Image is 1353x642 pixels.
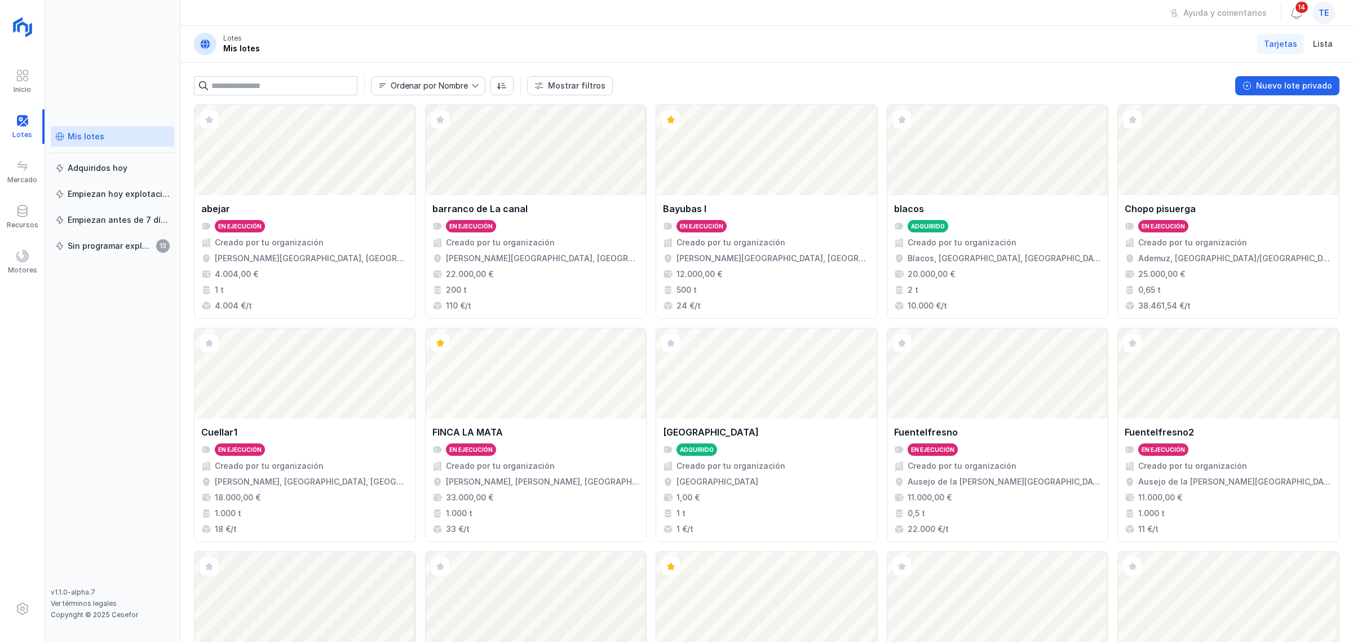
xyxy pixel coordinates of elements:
[527,76,613,95] button: Mostrar filtros
[908,524,949,535] div: 22.000 €/t
[194,328,416,542] a: Cuellar1En ejecuciónCreado por tu organización[PERSON_NAME], [GEOGRAPHIC_DATA], [GEOGRAPHIC_DATA]...
[908,269,955,280] div: 20.000,00 €
[446,237,555,248] div: Creado por tu organización
[1138,524,1159,535] div: 11 €/t
[908,508,925,519] div: 0,5 t
[68,214,170,226] div: Empiezan antes de 7 días
[51,210,174,230] a: Empiezan antes de 7 días
[7,175,37,184] div: Mercado
[215,284,224,296] div: 1 t
[548,80,605,91] div: Mostrar filtros
[51,610,174,619] div: Copyright © 2025 Cesefor
[223,43,260,54] div: Mis lotes
[194,104,416,319] a: abejarEn ejecuciónCreado por tu organización[PERSON_NAME][GEOGRAPHIC_DATA], [GEOGRAPHIC_DATA], [G...
[1306,34,1339,54] a: Lista
[894,425,958,439] div: Fuentelfresno
[201,202,230,216] div: abejar
[215,524,237,535] div: 18 €/t
[432,202,528,216] div: barranco de La canal
[1319,7,1329,19] span: te
[215,300,252,311] div: 4.004 €/t
[887,104,1109,319] a: blacosAdquiridoCreado por tu organizaciónBlacos, [GEOGRAPHIC_DATA], [GEOGRAPHIC_DATA], [GEOGRAPHI...
[51,158,174,178] a: Adquiridos hoy
[215,476,409,487] div: [PERSON_NAME], [GEOGRAPHIC_DATA], [GEOGRAPHIC_DATA], [GEOGRAPHIC_DATA]
[908,476,1102,487] div: Ausejo de la [PERSON_NAME][GEOGRAPHIC_DATA], [GEOGRAPHIC_DATA], [GEOGRAPHIC_DATA]
[1138,300,1191,311] div: 38.461,54 €/t
[1138,476,1332,487] div: Ausejo de la [PERSON_NAME][GEOGRAPHIC_DATA], [GEOGRAPHIC_DATA], [GEOGRAPHIC_DATA]
[8,13,37,41] img: logoRight.svg
[1257,34,1304,54] a: Tarjetas
[1138,460,1247,472] div: Creado por tu organización
[215,492,260,503] div: 18.000,00 €
[663,202,706,216] div: Bayubas I
[663,425,759,439] div: [GEOGRAPHIC_DATA]
[215,253,409,264] div: [PERSON_NAME][GEOGRAPHIC_DATA], [GEOGRAPHIC_DATA], [GEOGRAPHIC_DATA]
[887,328,1109,542] a: FuentelfresnoEn ejecuciónCreado por tu organizaciónAusejo de la [PERSON_NAME][GEOGRAPHIC_DATA], [...
[911,222,945,230] div: Adquirido
[676,284,697,296] div: 500 t
[446,524,470,535] div: 33 €/t
[51,236,174,256] a: Sin programar explotación13
[1138,253,1332,264] div: Ademuz, [GEOGRAPHIC_DATA]/[GEOGRAPHIC_DATA], [GEOGRAPHIC_DATA], [GEOGRAPHIC_DATA]
[51,184,174,204] a: Empiezan hoy explotación
[215,508,241,519] div: 1.000 t
[908,237,1016,248] div: Creado por tu organización
[1125,202,1196,216] div: Chopo pisuerga
[1294,1,1309,14] span: 14
[446,269,493,280] div: 22.000,00 €
[676,524,693,535] div: 1 €/t
[1142,446,1185,454] div: En ejecución
[218,222,262,230] div: En ejecución
[911,446,954,454] div: En ejecución
[1256,80,1332,91] div: Nuevo lote privado
[425,104,647,319] a: barranco de La canalEn ejecuciónCreado por tu organización[PERSON_NAME][GEOGRAPHIC_DATA], [GEOGRA...
[68,131,104,142] div: Mis lotes
[908,492,952,503] div: 11.000,00 €
[1138,237,1247,248] div: Creado por tu organización
[1117,328,1339,542] a: Fuentelfresno2En ejecuciónCreado por tu organizaciónAusejo de la [PERSON_NAME][GEOGRAPHIC_DATA], ...
[432,425,503,439] div: FINCA LA MATA
[908,253,1102,264] div: Blacos, [GEOGRAPHIC_DATA], [GEOGRAPHIC_DATA], [GEOGRAPHIC_DATA]
[676,269,722,280] div: 12.000,00 €
[894,202,924,216] div: blacos
[676,508,686,519] div: 1 t
[51,588,174,597] div: v1.1.0-alpha.7
[215,237,324,248] div: Creado por tu organización
[1313,38,1333,50] span: Lista
[446,460,555,472] div: Creado por tu organización
[1142,222,1185,230] div: En ejecución
[446,508,472,519] div: 1.000 t
[676,460,785,472] div: Creado por tu organización
[446,253,640,264] div: [PERSON_NAME][GEOGRAPHIC_DATA], [GEOGRAPHIC_DATA], [GEOGRAPHIC_DATA], [GEOGRAPHIC_DATA], [GEOGRAP...
[215,269,258,280] div: 4.004,00 €
[68,188,170,200] div: Empiezan hoy explotación
[676,253,870,264] div: [PERSON_NAME][GEOGRAPHIC_DATA], [GEOGRAPHIC_DATA], [GEOGRAPHIC_DATA]
[68,240,153,252] div: Sin programar explotación
[676,476,758,487] div: [GEOGRAPHIC_DATA]
[676,237,785,248] div: Creado por tu organización
[223,34,242,43] div: Lotes
[1117,104,1339,319] a: Chopo pisuergaEn ejecuciónCreado por tu organizaciónAdemuz, [GEOGRAPHIC_DATA]/[GEOGRAPHIC_DATA], ...
[1138,269,1185,280] div: 25.000,00 €
[51,126,174,147] a: Mis lotes
[425,328,647,542] a: FINCA LA MATAEn ejecuciónCreado por tu organización[PERSON_NAME], [PERSON_NAME], [GEOGRAPHIC_DATA...
[908,300,947,311] div: 10.000 €/t
[391,82,468,90] div: Ordenar por Nombre
[51,599,117,608] a: Ver términos legales
[446,476,640,487] div: [PERSON_NAME], [PERSON_NAME], [GEOGRAPHIC_DATA], [GEOGRAPHIC_DATA]
[446,492,493,503] div: 33.000,00 €
[1235,76,1339,95] button: Nuevo lote privado
[680,222,723,230] div: En ejecución
[446,300,471,311] div: 110 €/t
[1138,508,1165,519] div: 1.000 t
[1183,7,1267,19] div: Ayuda y comentarios
[8,266,37,275] div: Motores
[218,446,262,454] div: En ejecución
[656,328,878,542] a: [GEOGRAPHIC_DATA]AdquiridoCreado por tu organización[GEOGRAPHIC_DATA]1,00 €1 t1 €/t
[446,284,467,296] div: 200 t
[215,460,324,472] div: Creado por tu organización
[676,300,701,311] div: 24 €/t
[1138,492,1182,503] div: 11.000,00 €
[908,284,918,296] div: 2 t
[676,492,700,503] div: 1,00 €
